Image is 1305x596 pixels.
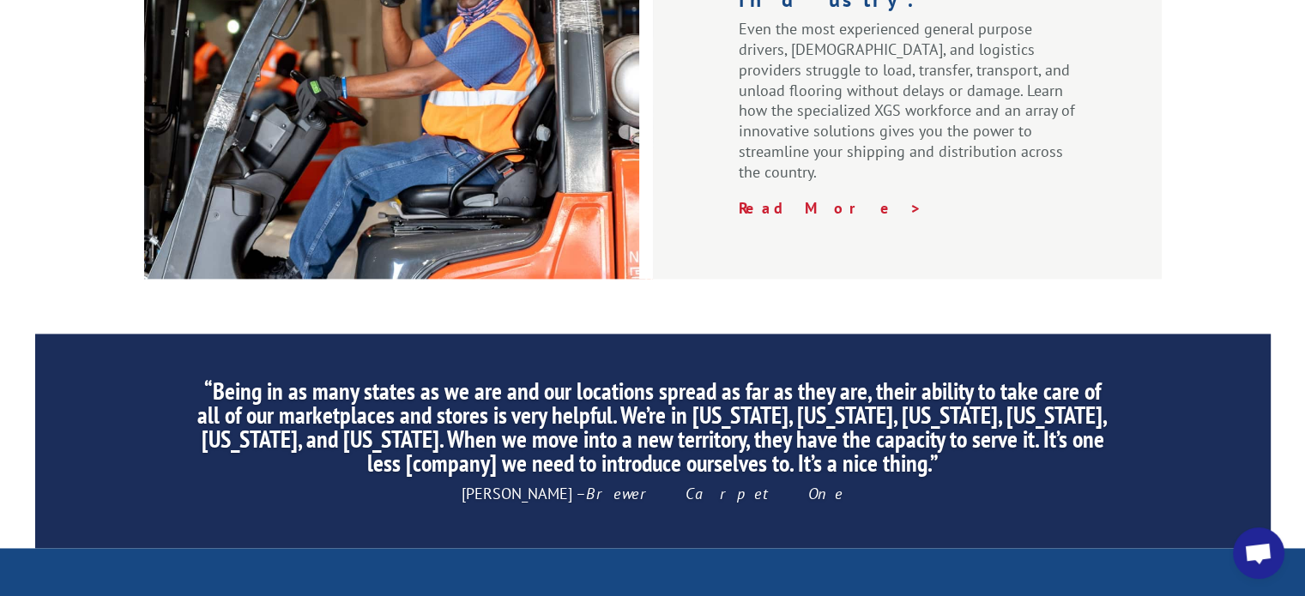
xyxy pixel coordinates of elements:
span: [PERSON_NAME] – [462,484,843,503]
div: Open chat [1233,527,1284,579]
em: Brewer Carpet One [586,484,843,503]
h2: “Being in as many states as we are and our locations spread as far as they are, their ability to ... [196,379,1109,484]
a: Read More > [739,198,922,218]
p: Even the most experienced general purpose drivers, [DEMOGRAPHIC_DATA], and logistics providers st... [739,19,1076,197]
